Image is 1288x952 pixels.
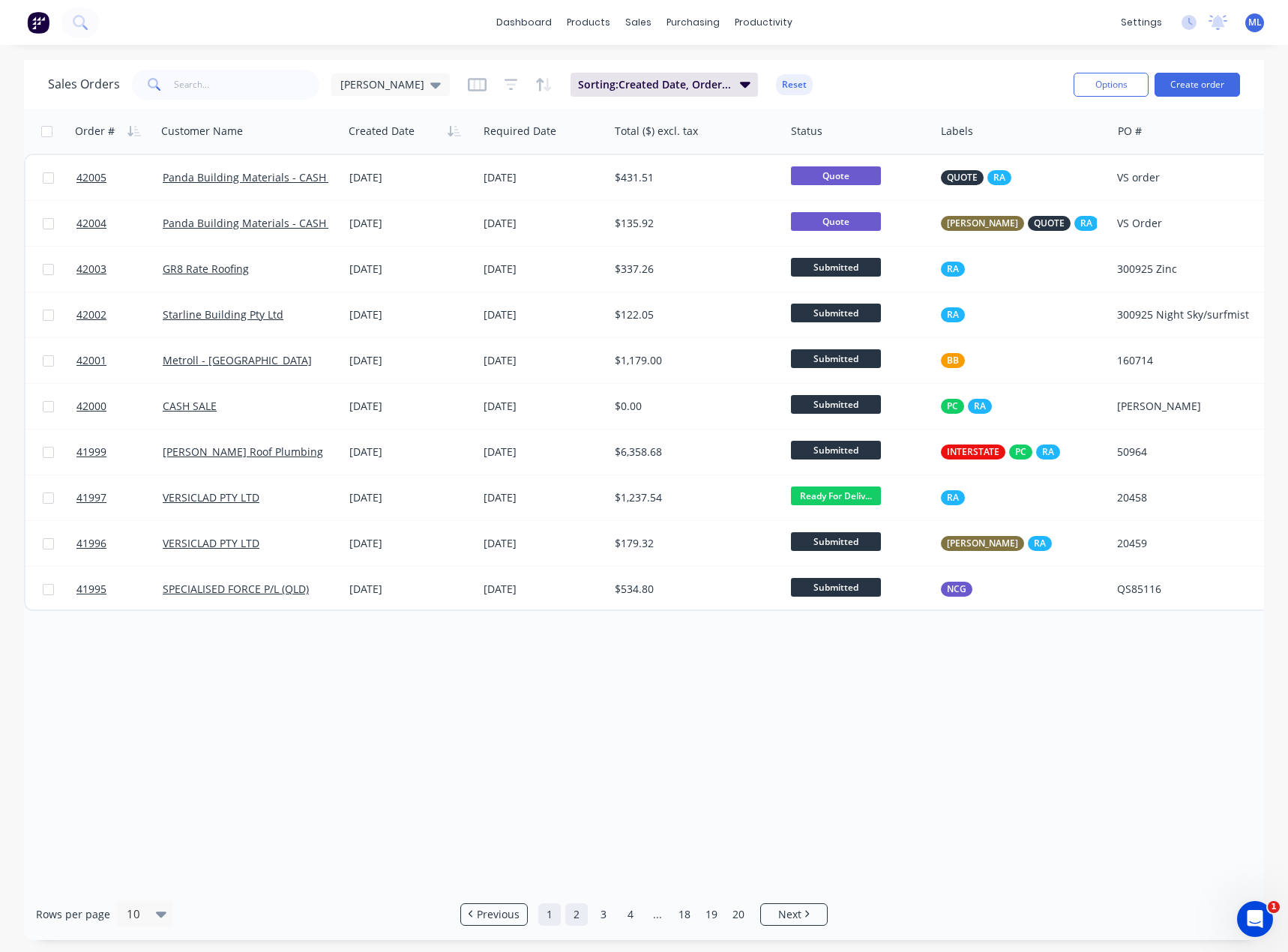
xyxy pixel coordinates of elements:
a: SPECIALISED FORCE P/L (QLD) [163,582,309,596]
a: VERSICLAD PTY LTD [163,490,259,504]
div: $135.92 [615,216,771,231]
div: sales [618,11,659,34]
a: Page 20 [727,903,750,926]
span: Quote [791,166,881,185]
span: PC [947,399,958,414]
a: VERSICLAD PTY LTD [163,536,259,550]
div: [DATE] [484,353,603,368]
span: [PERSON_NAME] [947,536,1018,551]
div: QS85116 [1117,582,1260,597]
button: RA [941,262,965,277]
a: Jump forward [646,903,669,926]
div: $534.80 [615,582,771,597]
div: $122.05 [615,307,771,322]
div: [DATE] [349,262,472,277]
span: NCG [947,582,966,597]
div: [DATE] [484,490,603,505]
div: [DATE] [484,170,603,185]
div: Created Date [349,124,415,139]
div: [DATE] [349,445,472,460]
span: 41995 [76,582,106,597]
a: Previous page [461,907,527,922]
iframe: Intercom live chat [1237,901,1273,937]
div: PO # [1118,124,1142,139]
div: [DATE] [349,490,472,505]
ul: Pagination [454,903,834,926]
div: [PERSON_NAME] [1117,399,1260,414]
div: 20459 [1117,536,1260,551]
a: Page 1 [538,903,561,926]
div: Customer Name [161,124,243,139]
span: Sorting: Created Date, Order # [578,77,731,92]
img: Factory [27,11,49,34]
div: $0.00 [615,399,771,414]
span: RA [1034,536,1046,551]
div: products [559,11,618,34]
span: QUOTE [1034,216,1065,231]
a: Page 4 [619,903,642,926]
span: RA [1080,216,1092,231]
div: [DATE] [349,353,472,368]
a: dashboard [489,11,559,34]
span: [PERSON_NAME] [947,216,1018,231]
a: Next page [761,907,827,922]
button: Options [1074,73,1149,97]
span: Submitted [791,349,881,368]
span: 42003 [76,262,106,277]
input: Search... [174,70,320,100]
a: Starline Building Pty Ltd [163,307,283,322]
a: 42000 [76,384,163,429]
span: Ready For Deliv... [791,486,881,505]
a: 42004 [76,201,163,246]
span: Submitted [791,395,881,414]
div: [DATE] [484,582,603,597]
div: $1,179.00 [615,353,771,368]
div: 50964 [1117,445,1260,460]
div: Total ($) excl. tax [615,124,698,139]
span: RA [947,262,959,277]
span: 41997 [76,490,106,505]
a: 41996 [76,521,163,566]
span: RA [1042,445,1054,460]
div: $337.26 [615,262,771,277]
div: [DATE] [349,399,472,414]
span: 42000 [76,399,106,414]
div: [DATE] [484,307,603,322]
button: Reset [776,74,813,95]
div: [DATE] [349,170,472,185]
span: INTERSTATE [947,445,999,460]
div: 300925 Night Sky/surfmist [1117,307,1260,322]
button: PCRA [941,399,992,414]
span: [PERSON_NAME] [340,76,424,92]
span: QUOTE [947,170,978,185]
button: [PERSON_NAME]RA [941,536,1052,551]
span: Next [778,907,801,922]
button: [PERSON_NAME]QUOTERA [941,216,1098,231]
span: BB [947,353,959,368]
div: [DATE] [349,582,472,597]
span: Quote [791,212,881,231]
div: [DATE] [349,216,472,231]
button: RA [941,490,965,505]
div: Status [791,124,822,139]
span: Submitted [791,532,881,551]
a: Panda Building Materials - CASH SALE [163,216,353,230]
div: Required Date [484,124,556,139]
button: RA [941,307,965,322]
a: 42003 [76,247,163,292]
a: Panda Building Materials - CASH SALE [163,170,353,184]
div: [DATE] [484,399,603,414]
a: 42001 [76,338,163,383]
div: $179.32 [615,536,771,551]
a: GR8 Rate Roofing [163,262,249,276]
div: settings [1113,11,1170,34]
button: BB [941,353,965,368]
div: [DATE] [484,445,603,460]
h1: Sales Orders [48,77,120,91]
div: [DATE] [349,307,472,322]
a: Metroll - [GEOGRAPHIC_DATA] [163,353,312,367]
span: RA [974,399,986,414]
div: 300925 Zinc [1117,262,1260,277]
span: ML [1248,16,1262,29]
span: 41999 [76,445,106,460]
